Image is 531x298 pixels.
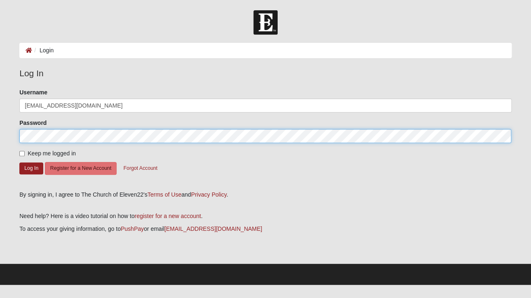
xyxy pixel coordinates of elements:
a: PushPay [121,225,144,232]
p: To access your giving information, go to or email [19,225,512,233]
legend: Log In [19,67,512,80]
label: Password [19,119,47,127]
span: Keep me logged in [28,150,76,157]
label: Username [19,88,47,96]
a: Terms of Use [147,191,181,198]
img: Church of Eleven22 Logo [253,10,278,35]
a: register for a new account [135,213,201,219]
p: Need help? Here is a video tutorial on how to . [19,212,512,221]
a: Privacy Policy [191,191,227,198]
a: [EMAIL_ADDRESS][DOMAIN_NAME] [164,225,262,232]
button: Register for a New Account [45,162,117,175]
button: Forgot Account [118,162,163,175]
button: Log In [19,162,43,174]
input: Keep me logged in [19,151,25,156]
div: By signing in, I agree to The Church of Eleven22's and . [19,190,512,199]
li: Login [32,46,54,55]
